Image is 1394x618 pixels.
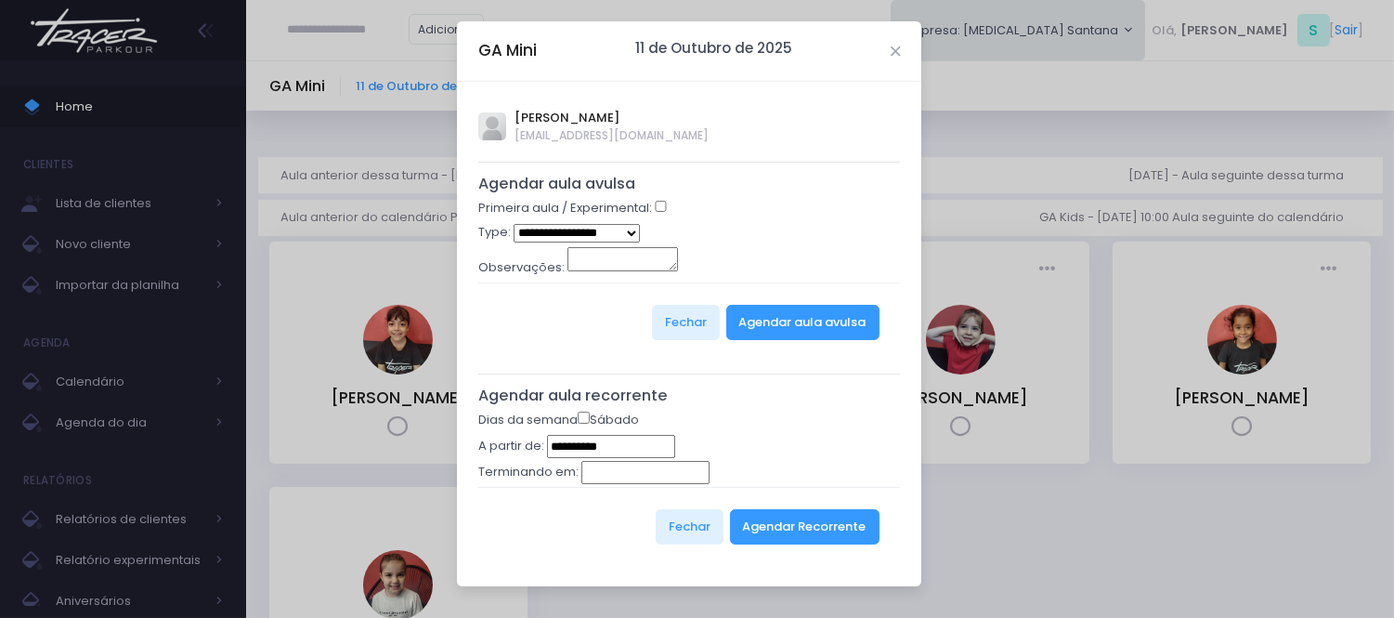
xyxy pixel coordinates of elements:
button: Close [891,46,900,56]
button: Agendar Recorrente [730,509,879,545]
button: Agendar aula avulsa [726,305,879,340]
input: Sábado [578,412,590,424]
h6: 11 de Outubro de 2025 [635,40,792,57]
label: Type: [478,223,511,242]
label: Terminando em: [478,463,579,481]
label: A partir de: [478,437,544,455]
label: Observações: [478,258,565,277]
span: [PERSON_NAME] [515,109,710,127]
button: Fechar [656,509,723,545]
label: Sábado [578,411,639,429]
label: Primeira aula / Experimental: [478,199,652,217]
h5: GA Mini [478,39,537,62]
h5: Agendar aula recorrente [478,387,901,405]
form: Dias da semana [478,411,901,566]
button: Fechar [652,305,720,340]
span: [EMAIL_ADDRESS][DOMAIN_NAME] [515,127,710,144]
h5: Agendar aula avulsa [478,175,901,193]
